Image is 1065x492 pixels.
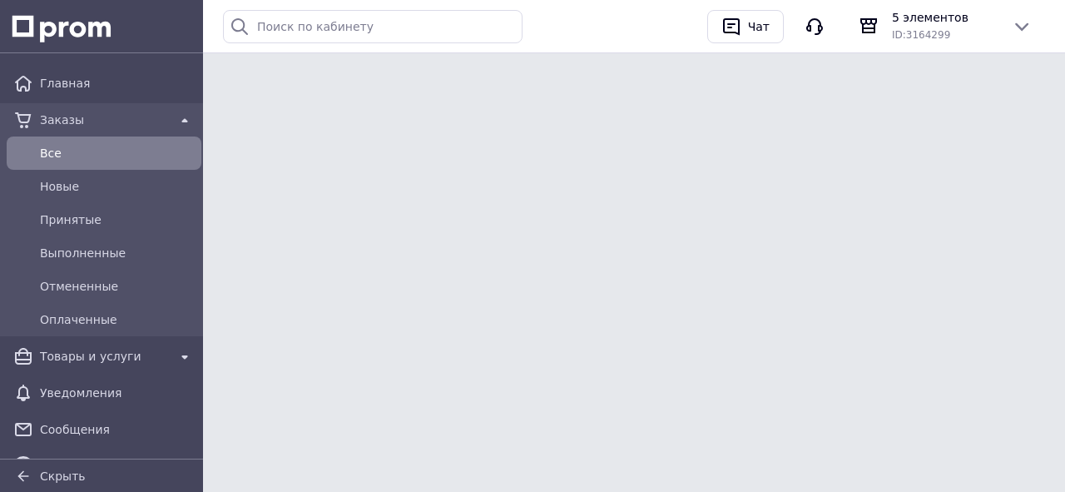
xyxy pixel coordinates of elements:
[223,10,523,43] input: Поиск по кабинету
[745,14,773,39] div: Чат
[707,10,784,43] button: Чат
[40,348,168,365] span: Товары и услуги
[40,112,168,128] span: Заказы
[892,9,998,26] span: 5 элементов
[40,470,86,483] span: Скрыть
[40,178,195,195] span: Новые
[40,421,195,438] span: Сообщения
[40,385,195,401] span: Уведомления
[40,75,195,92] span: Главная
[892,29,950,41] span: ID: 3164299
[40,458,168,475] span: Каталог ProSale
[40,145,195,162] span: Все
[40,245,195,261] span: Выполненные
[40,278,195,295] span: Отмененные
[40,211,195,228] span: Принятые
[40,311,195,328] span: Оплаченные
